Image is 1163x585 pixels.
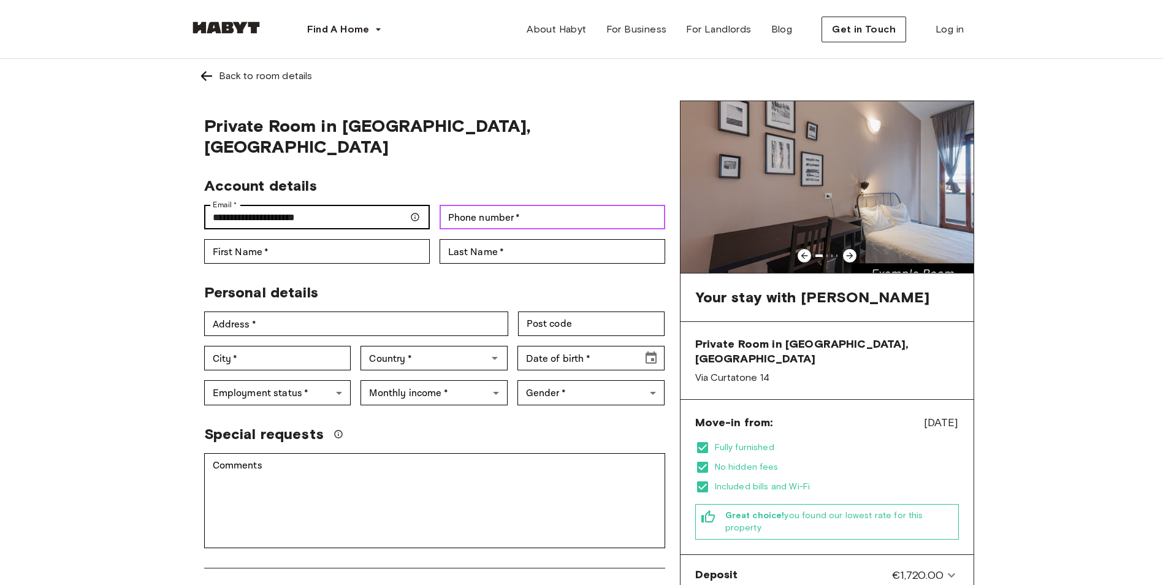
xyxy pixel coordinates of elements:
svg: We'll do our best to accommodate your request, but please note we can't guarantee it will be poss... [334,429,343,439]
span: Log in [936,22,964,37]
button: Get in Touch [822,17,906,42]
span: For Landlords [686,22,751,37]
span: Private Room in [GEOGRAPHIC_DATA], [GEOGRAPHIC_DATA] [204,115,665,157]
a: Left pointing arrowBack to room details [189,59,974,93]
a: Blog [761,17,803,42]
div: Back to room details [219,69,313,83]
span: €1,720.00 [892,567,944,583]
span: Via Curtatone 14 [695,371,959,384]
span: No hidden fees [715,461,959,473]
span: Move-in from: [695,415,773,430]
span: Find A Home [307,22,370,37]
span: Fully furnished [715,442,959,454]
span: Included bills and Wi-Fi [715,481,959,493]
span: Your stay with [PERSON_NAME] [695,288,929,307]
div: Phone number [440,205,665,229]
img: Image of the room [681,101,974,273]
span: For Business [606,22,667,37]
a: For Business [597,17,677,42]
span: you found our lowest rate for this property [725,510,953,534]
span: About Habyt [527,22,586,37]
div: Post code [518,312,665,336]
b: Great choice! [725,510,785,521]
button: Choose date [639,346,663,370]
span: Get in Touch [832,22,896,37]
div: Last Name [440,239,665,264]
svg: Make sure your email is correct — we'll send your booking details there. [410,212,420,222]
img: Habyt [189,21,263,34]
a: About Habyt [517,17,596,42]
div: City [204,346,351,370]
span: [DATE] [924,415,959,430]
button: Find A Home [297,17,392,42]
div: Email [204,205,430,229]
label: Email [213,199,237,210]
span: Account details [204,177,317,194]
button: Open [486,350,503,367]
span: Private Room in [GEOGRAPHIC_DATA], [GEOGRAPHIC_DATA] [695,337,959,366]
a: Log in [926,17,974,42]
span: Blog [771,22,793,37]
a: For Landlords [676,17,761,42]
div: First Name [204,239,430,264]
span: Special requests [204,425,324,443]
div: Address [204,312,508,336]
span: Personal details [204,283,318,301]
span: Deposit [695,567,738,583]
div: Comments [204,453,665,548]
img: Left pointing arrow [199,69,214,83]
